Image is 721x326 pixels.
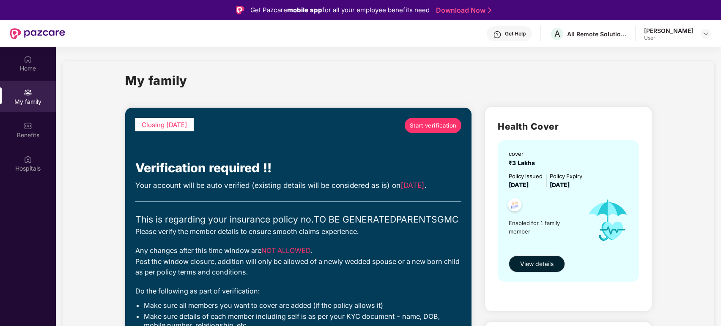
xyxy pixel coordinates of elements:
[236,6,244,14] img: Logo
[493,30,502,39] img: svg+xml;base64,PHN2ZyBpZD0iSGVscC0zMngzMiIgeG1sbnM9Imh0dHA6Ly93d3cudzMub3JnLzIwMDAvc3ZnIiB3aWR0aD...
[135,158,461,178] div: Verification required !!
[135,180,461,191] div: Your account will be auto verified (existing details will be considered as is) on .
[405,118,461,133] a: Start verification
[550,181,570,188] span: [DATE]
[436,6,489,15] a: Download Now
[135,245,461,277] div: Any changes after this time window are . Post the window closure, addition will only be allowed o...
[509,159,538,166] span: ₹3 Lakhs
[504,196,525,216] img: svg+xml;base64,PHN2ZyB4bWxucz0iaHR0cDovL3d3dy53My5vcmcvMjAwMC9zdmciIHdpZHRoPSI0OC45NDMiIGhlaWdodD...
[509,219,579,236] span: Enabled for 1 family member
[135,286,461,296] div: Do the following as part of verification:
[644,27,693,35] div: [PERSON_NAME]
[261,246,311,255] span: NOT ALLOWED
[144,301,461,310] li: Make sure all members you want to cover are added (if the policy allows it)
[498,120,639,133] h2: Health Cover
[24,122,32,130] img: svg+xml;base64,PHN2ZyBpZD0iQmVuZWZpdHMiIHhtbG5zPSJodHRwOi8vd3d3LnczLm9yZy8yMDAwL3N2ZyIgd2lkdGg9Ij...
[10,28,65,39] img: New Pazcare Logo
[509,181,529,188] span: [DATE]
[125,71,187,90] h1: My family
[550,172,582,180] div: Policy Expiry
[135,226,461,237] div: Please verify the member details to ensure smooth claims experience.
[24,88,32,97] img: svg+xml;base64,PHN2ZyB3aWR0aD0iMjAiIGhlaWdodD0iMjAiIHZpZXdCb3g9IjAgMCAyMCAyMCIgZmlsbD0ibm9uZSIgeG...
[400,181,425,190] span: [DATE]
[509,172,543,180] div: Policy issued
[142,121,187,129] span: Closing [DATE]
[702,30,709,37] img: svg+xml;base64,PHN2ZyBpZD0iRHJvcGRvd24tMzJ4MzIiIHhtbG5zPSJodHRwOi8vd3d3LnczLm9yZy8yMDAwL3N2ZyIgd2...
[505,30,526,37] div: Get Help
[410,121,457,130] span: Start verification
[135,212,461,226] div: This is regarding your insurance policy no. TO BE GENERATEDPARENTSGMC
[567,30,626,38] div: All Remote Solutions Private Limited
[509,149,538,158] div: cover
[644,35,693,41] div: User
[250,5,430,15] div: Get Pazcare for all your employee benefits need
[579,190,637,251] img: icon
[509,255,565,272] button: View details
[520,259,554,269] span: View details
[24,155,32,163] img: svg+xml;base64,PHN2ZyBpZD0iSG9zcGl0YWxzIiB4bWxucz0iaHR0cDovL3d3dy53My5vcmcvMjAwMC9zdmciIHdpZHRoPS...
[488,6,491,15] img: Stroke
[287,6,322,14] strong: mobile app
[24,55,32,63] img: svg+xml;base64,PHN2ZyBpZD0iSG9tZSIgeG1sbnM9Imh0dHA6Ly93d3cudzMub3JnLzIwMDAvc3ZnIiB3aWR0aD0iMjAiIG...
[554,29,560,39] span: A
